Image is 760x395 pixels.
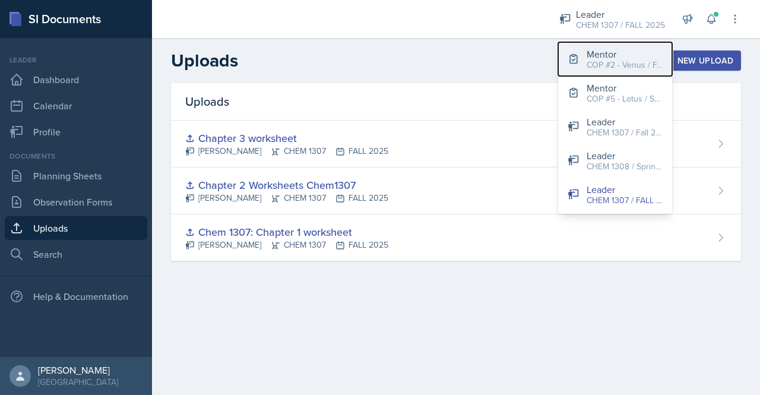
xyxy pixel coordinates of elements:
[171,121,741,168] a: Chapter 3 worksheet [PERSON_NAME]CHEM 1307FALL 2025
[558,42,672,76] button: Mentor COP #2 - Venus / FALL 2025
[5,151,147,162] div: Documents
[171,168,741,214] a: Chapter 2 Worksheets Chem1307 [PERSON_NAME]CHEM 1307FALL 2025
[171,214,741,261] a: Chem 1307: Chapter 1 worksheet [PERSON_NAME]CHEM 1307FALL 2025
[185,145,388,157] div: [PERSON_NAME] CHEM 1307 FALL 2025
[668,56,734,65] div: New Upload
[5,94,147,118] a: Calendar
[5,285,147,308] div: Help & Documentation
[5,190,147,214] a: Observation Forms
[185,239,388,251] div: [PERSON_NAME] CHEM 1307 FALL 2025
[587,194,663,207] div: CHEM 1307 / FALL 2025
[587,59,663,71] div: COP #2 - Venus / FALL 2025
[5,164,147,188] a: Planning Sheets
[576,7,665,21] div: Leader
[185,192,388,204] div: [PERSON_NAME] CHEM 1307 FALL 2025
[587,93,663,105] div: COP #5 - Lotus / Spring 2025
[185,177,388,193] div: Chapter 2 Worksheets Chem1307
[587,115,663,129] div: Leader
[558,76,672,110] button: Mentor COP #5 - Lotus / Spring 2025
[558,144,672,178] button: Leader CHEM 1308 / Spring 2025
[576,19,665,31] div: CHEM 1307 / FALL 2025
[558,110,672,144] button: Leader CHEM 1307 / Fall 2024
[587,127,663,139] div: CHEM 1307 / Fall 2024
[587,47,663,61] div: Mentor
[587,160,663,173] div: CHEM 1308 / Spring 2025
[185,224,388,240] div: Chem 1307: Chapter 1 worksheet
[587,81,663,95] div: Mentor
[171,83,741,121] div: Uploads
[5,55,147,65] div: Leader
[38,376,118,388] div: [GEOGRAPHIC_DATA]
[587,148,663,163] div: Leader
[660,50,742,71] button: New Upload
[171,50,238,71] h2: Uploads
[185,130,388,146] div: Chapter 3 worksheet
[558,178,672,211] button: Leader CHEM 1307 / FALL 2025
[5,216,147,240] a: Uploads
[5,120,147,144] a: Profile
[5,242,147,266] a: Search
[587,182,663,197] div: Leader
[5,68,147,91] a: Dashboard
[38,364,118,376] div: [PERSON_NAME]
